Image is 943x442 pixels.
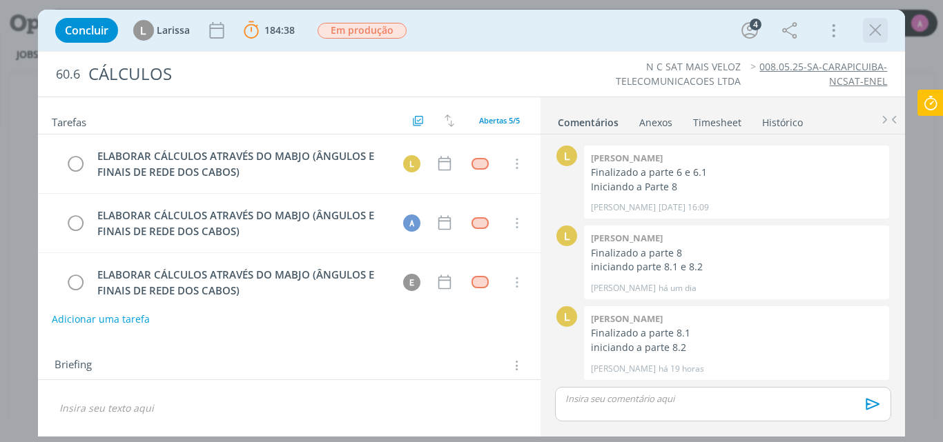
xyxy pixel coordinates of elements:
a: 008.05.25-SA-CARAPICUIBA-NCSAT-ENEL [759,60,887,87]
a: N C SAT MAIS VELOZ TELECOMUNICACOES LTDA [616,60,741,87]
span: Em produção [318,23,407,39]
span: Abertas 5/5 [479,115,520,125]
p: [PERSON_NAME] [591,363,656,375]
div: L [556,225,577,246]
span: 60.6 [56,67,80,82]
div: ELABORAR CÁLCULOS ATRAVÉS DO MABJO (ÂNGULOS E FINAIS DE REDE DOS CABOS) [92,266,391,299]
p: Iniciando a Parte 8 [591,180,882,194]
div: E [403,274,420,291]
div: dialog [38,10,906,436]
div: L [556,145,577,166]
button: E [401,272,422,292]
p: Finalizado a parte 8 [591,246,882,260]
span: Larissa [157,26,190,35]
b: [PERSON_NAME] [591,232,663,244]
div: L [133,20,154,41]
p: iniciando a parte 8.2 [591,341,882,354]
span: Concluir [65,25,108,36]
div: CÁLCULOS [83,57,535,91]
p: iniciando parte 8.1 e 8.2 [591,260,882,274]
span: há 19 horas [659,363,704,375]
button: A [401,212,422,233]
p: [PERSON_NAME] [591,201,656,214]
button: Concluir [55,18,118,43]
p: [PERSON_NAME] [591,282,656,294]
div: ELABORAR CÁLCULOS ATRAVÉS DO MABJO (ÂNGULOS E FINAIS DE REDE DOS CABOS) [92,207,391,239]
button: 184:38 [240,19,298,41]
div: 4 [750,19,761,30]
div: A [403,214,420,232]
button: 4 [739,19,761,41]
b: [PERSON_NAME] [591,312,663,325]
button: LLarissa [133,20,190,41]
span: há um dia [659,282,697,294]
p: Finalizado a parte 8.1 [591,326,882,340]
span: 184:38 [264,23,295,37]
div: L [556,306,577,327]
a: Timesheet [692,110,742,130]
button: L [401,153,422,174]
p: Finalizado a parte 6 e 6.1 [591,165,882,179]
span: [DATE] 16:09 [659,201,709,214]
button: Em produção [317,22,407,39]
a: Histórico [761,110,804,130]
div: Anexos [639,116,672,130]
img: arrow-down-up.svg [445,114,454,127]
div: L [403,155,420,172]
button: Adicionar uma tarefa [51,307,150,332]
a: Comentários [557,110,619,130]
b: [PERSON_NAME] [591,152,663,164]
span: Briefing [55,356,92,374]
div: ELABORAR CÁLCULOS ATRAVÉS DO MABJO (ÂNGULOS E FINAIS DE REDE DOS CABOS) [92,148,391,180]
span: Tarefas [52,112,86,129]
